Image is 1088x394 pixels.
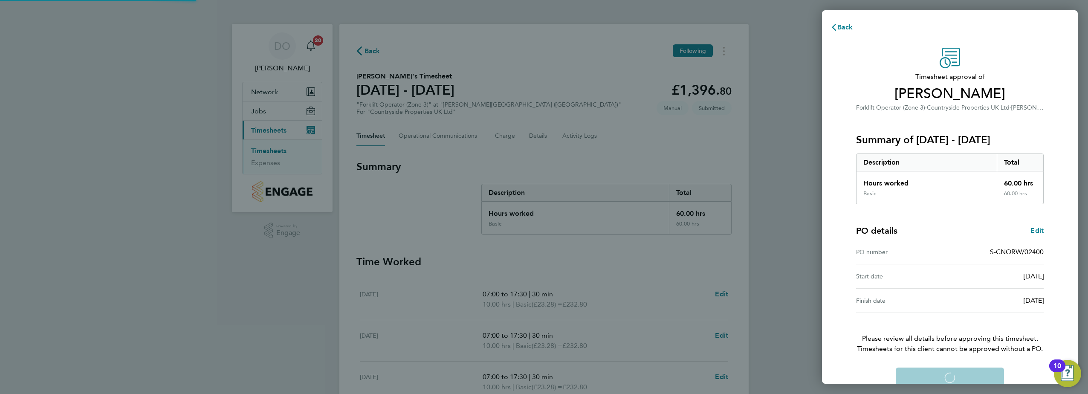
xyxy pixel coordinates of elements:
[856,154,1044,204] div: Summary of 15 - 21 Sep 2025
[856,133,1044,147] h3: Summary of [DATE] - [DATE]
[997,171,1044,190] div: 60.00 hrs
[1053,366,1061,377] div: 10
[950,271,1044,281] div: [DATE]
[856,225,897,237] h4: PO details
[1054,360,1081,387] button: Open Resource Center, 10 new notifications
[856,85,1044,102] span: [PERSON_NAME]
[997,154,1044,171] div: Total
[950,295,1044,306] div: [DATE]
[1030,226,1044,235] span: Edit
[925,104,927,111] span: ·
[856,247,950,257] div: PO number
[856,271,950,281] div: Start date
[863,190,876,197] div: Basic
[927,104,1010,111] span: Countryside Properties UK Ltd
[846,313,1054,354] p: Please review all details before approving this timesheet.
[997,190,1044,204] div: 60.00 hrs
[857,154,997,171] div: Description
[1010,104,1011,111] span: ·
[846,344,1054,354] span: Timesheets for this client cannot be approved without a PO.
[856,72,1044,82] span: Timesheet approval of
[1030,226,1044,236] a: Edit
[822,19,862,36] button: Back
[837,23,853,31] span: Back
[857,171,997,190] div: Hours worked
[856,104,925,111] span: Forklift Operator (Zone 3)
[990,248,1044,256] span: S-CNORW/02400
[856,295,950,306] div: Finish date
